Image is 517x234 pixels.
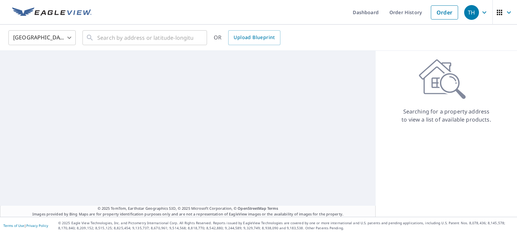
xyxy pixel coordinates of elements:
[58,221,514,231] p: © 2025 Eagle View Technologies, Inc. and Pictometry International Corp. All Rights Reserved. Repo...
[267,206,278,211] a: Terms
[97,28,193,47] input: Search by address or latitude-longitude
[464,5,479,20] div: TH
[431,5,458,20] a: Order
[3,223,24,228] a: Terms of Use
[228,30,280,45] a: Upload Blueprint
[8,28,76,47] div: [GEOGRAPHIC_DATA]
[401,107,491,124] p: Searching for a property address to view a list of available products.
[238,206,266,211] a: OpenStreetMap
[98,206,278,211] span: © 2025 TomTom, Earthstar Geographics SIO, © 2025 Microsoft Corporation, ©
[234,33,275,42] span: Upload Blueprint
[3,224,48,228] p: |
[12,7,92,18] img: EV Logo
[26,223,48,228] a: Privacy Policy
[214,30,280,45] div: OR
